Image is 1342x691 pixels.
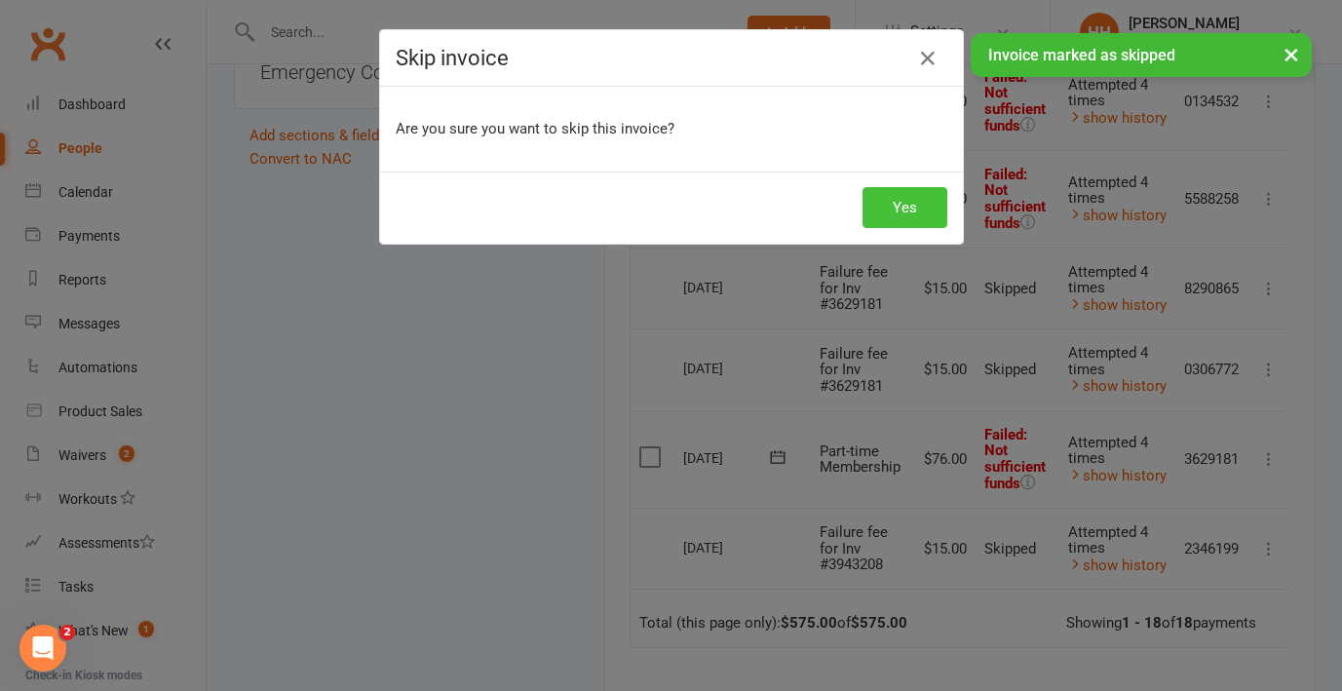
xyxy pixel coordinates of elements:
[59,625,75,640] span: 2
[1274,33,1309,75] button: ×
[863,187,947,228] button: Yes
[396,120,674,137] span: Are you sure you want to skip this invoice?
[19,625,66,672] iframe: Intercom live chat
[971,33,1312,77] div: Invoice marked as skipped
